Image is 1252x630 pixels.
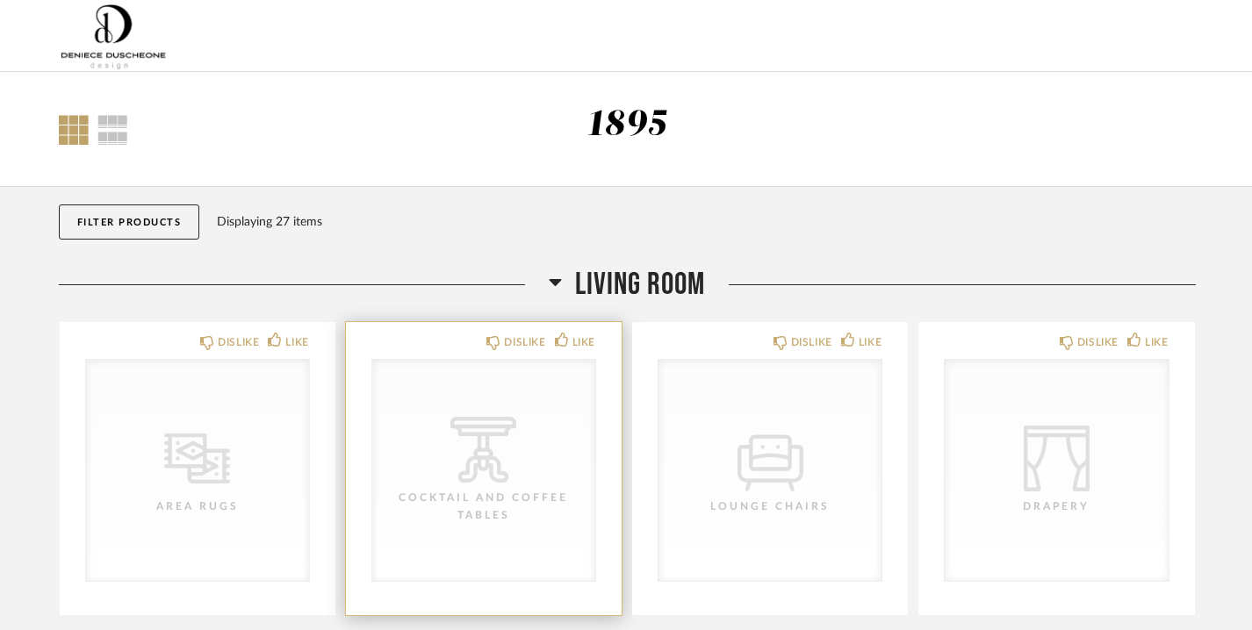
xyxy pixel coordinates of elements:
[572,333,595,351] div: LIKE
[791,333,832,351] div: DISLIKE
[1145,333,1168,351] div: LIKE
[587,106,667,143] div: 1895
[575,266,705,304] span: Living Room
[218,333,259,351] div: DISLIKE
[110,498,285,515] div: Area Rugs
[217,212,1187,232] div: Displaying 27 items
[285,333,308,351] div: LIKE
[859,333,881,351] div: LIKE
[59,1,168,71] img: 82af7351-dcfb-4a53-85d9-a841348c545c.jpg
[1077,333,1119,351] div: DISLIKE
[682,498,858,515] div: Lounge Chairs
[59,204,200,240] button: Filter Products
[396,489,572,524] div: Cocktail and Coffee Tables
[968,498,1144,515] div: Drapery
[504,333,545,351] div: DISLIKE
